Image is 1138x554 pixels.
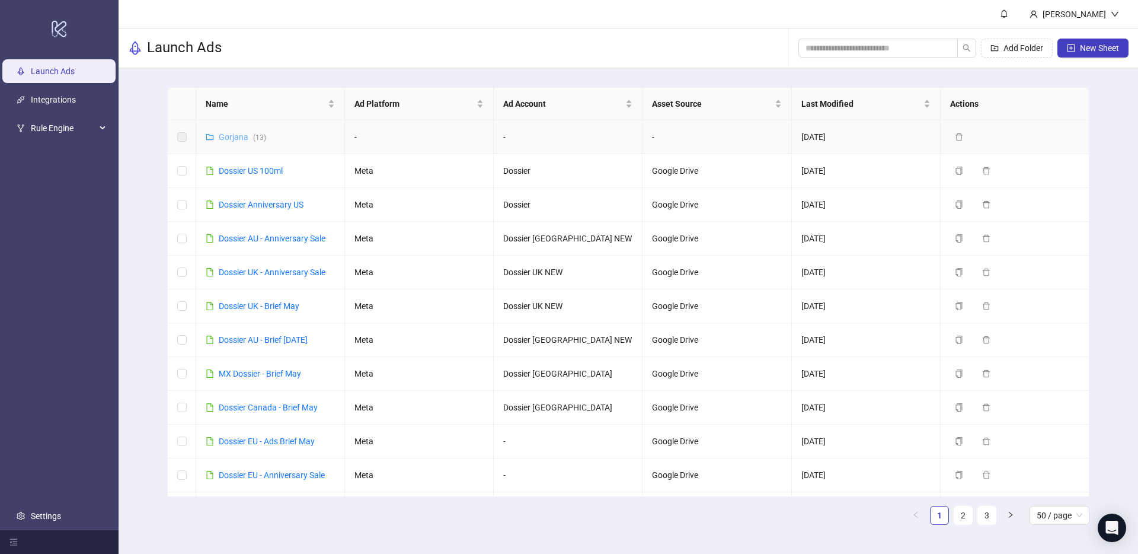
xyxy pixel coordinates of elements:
span: delete [982,302,990,310]
span: down [1111,10,1119,18]
td: [DATE] [792,188,941,222]
td: [DATE] [792,357,941,391]
th: Last Modified [792,88,941,120]
td: [DATE] [792,425,941,459]
td: Meta [345,222,494,256]
span: file [206,471,214,479]
td: Google Drive [642,289,791,323]
a: Dossier UK - Brief May [219,301,299,311]
th: Ad Account [494,88,642,120]
td: Dossier [GEOGRAPHIC_DATA] [494,357,642,391]
td: Google Drive [642,492,791,526]
div: Page Size [1030,506,1089,525]
div: Open Intercom Messenger [1098,514,1126,542]
li: Next Page [1001,506,1020,525]
span: copy [955,234,963,243]
span: Ad Platform [354,97,474,110]
td: Google Drive [642,222,791,256]
span: delete [982,437,990,445]
button: left [906,506,925,525]
span: delete [982,200,990,209]
a: 2 [954,507,972,524]
a: MX Dossier - Brief May [219,369,301,378]
td: - [345,120,494,154]
th: Name [196,88,345,120]
td: Google Drive [642,154,791,188]
span: copy [955,200,963,209]
span: Asset Source [652,97,772,110]
li: 2 [954,506,973,525]
a: Dossier Anniversary US [219,200,303,209]
span: Ad Account [503,97,623,110]
li: Previous Page [906,506,925,525]
td: Meta [345,188,494,222]
span: folder-add [990,44,999,52]
span: file [206,302,214,310]
td: Meta [345,459,494,492]
h3: Launch Ads [147,39,222,58]
span: delete [982,268,990,276]
span: delete [982,234,990,243]
span: copy [955,437,963,445]
a: Dossier EU - Anniversary Sale [219,470,325,480]
span: delete [982,336,990,344]
a: 1 [931,507,948,524]
td: Meta [345,391,494,425]
td: [DATE] [792,492,941,526]
a: Dossier AU - Anniversary Sale [219,234,325,243]
td: [DATE] [792,459,941,492]
td: Meta [345,357,494,391]
td: Dossier [GEOGRAPHIC_DATA] NEW [494,222,642,256]
a: Dossier UK - Anniversary Sale [219,268,325,277]
span: copy [955,302,963,310]
td: Meta [345,256,494,289]
div: [PERSON_NAME] [1038,8,1111,21]
a: Launch Ads [31,66,75,76]
th: Ad Platform [345,88,494,120]
button: New Sheet [1057,39,1129,58]
span: Rule Engine [31,116,96,140]
td: Google Drive [642,357,791,391]
td: Meta [345,492,494,526]
span: search [963,44,971,52]
span: delete [982,471,990,479]
a: Settings [31,511,61,521]
td: [DATE] [792,391,941,425]
span: ( 13 ) [253,133,266,142]
td: [DATE] [792,154,941,188]
td: Dossier [494,188,642,222]
td: Dossier [GEOGRAPHIC_DATA] [494,492,642,526]
td: [DATE] [792,222,941,256]
td: Meta [345,289,494,323]
td: Meta [345,425,494,459]
span: New Sheet [1080,43,1119,53]
td: [DATE] [792,256,941,289]
span: file [206,336,214,344]
td: - [494,120,642,154]
span: left [912,511,919,518]
a: Dossier Canada - Brief May [219,403,318,412]
span: file [206,200,214,209]
td: Meta [345,154,494,188]
td: [DATE] [792,323,941,357]
span: 50 / page [1037,507,1082,524]
span: delete [982,167,990,175]
button: right [1001,506,1020,525]
span: copy [955,336,963,344]
td: Google Drive [642,459,791,492]
span: folder [206,133,214,141]
li: 3 [977,506,996,525]
a: Dossier AU - Brief [DATE] [219,335,308,345]
button: Add Folder [981,39,1053,58]
td: Google Drive [642,323,791,357]
span: copy [955,370,963,378]
span: file [206,403,214,412]
td: Google Drive [642,256,791,289]
td: Dossier [GEOGRAPHIC_DATA] [494,391,642,425]
span: rocket [128,41,142,55]
span: menu-fold [9,538,18,546]
span: plus-square [1067,44,1075,52]
td: Dossier UK NEW [494,289,642,323]
td: - [494,459,642,492]
li: 1 [930,506,949,525]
